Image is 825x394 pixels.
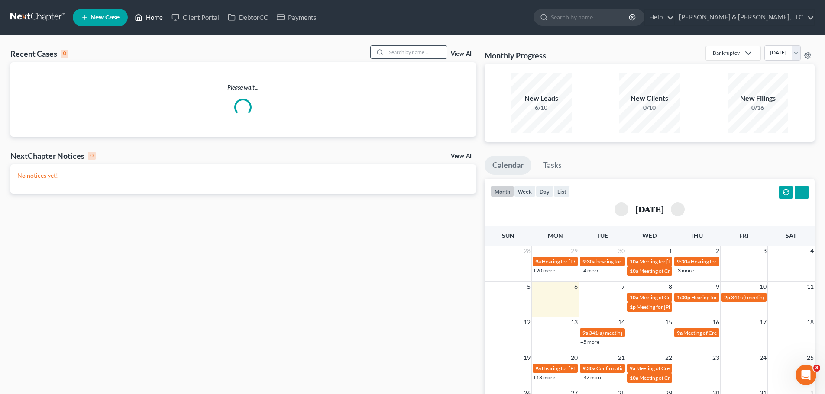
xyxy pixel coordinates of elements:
[691,294,759,301] span: Hearing for [PERSON_NAME]
[61,50,68,58] div: 0
[523,317,531,327] span: 12
[542,365,609,372] span: Hearing for [PERSON_NAME]
[386,46,447,58] input: Search by name...
[589,330,673,336] span: 341(a) meeting for [PERSON_NAME]
[639,258,753,265] span: Meeting for [PERSON_NAME] & [PERSON_NAME]
[675,10,814,25] a: [PERSON_NAME] & [PERSON_NAME], LLC
[675,267,694,274] a: +3 more
[523,352,531,363] span: 19
[630,304,636,310] span: 1p
[630,258,638,265] span: 10a
[533,374,555,381] a: +18 more
[580,339,599,345] a: +5 more
[630,294,638,301] span: 10a
[10,83,476,92] p: Please wait...
[813,365,820,372] span: 3
[573,282,579,292] span: 6
[536,186,553,197] button: day
[596,258,709,265] span: hearing for [PERSON_NAME] & [PERSON_NAME]
[728,103,788,112] div: 0/16
[485,156,531,175] a: Calendar
[715,282,720,292] span: 9
[535,258,541,265] span: 9a
[542,258,651,265] span: Hearing for [PERSON_NAME] [PERSON_NAME]
[570,317,579,327] span: 13
[809,246,815,256] span: 4
[548,232,563,239] span: Mon
[582,365,595,372] span: 9:30a
[642,232,657,239] span: Wed
[762,246,767,256] span: 3
[664,317,673,327] span: 15
[17,171,469,180] p: No notices yet!
[535,156,569,175] a: Tasks
[570,246,579,256] span: 29
[715,246,720,256] span: 2
[514,186,536,197] button: week
[639,375,735,381] span: Meeting of Creditors for [PERSON_NAME]
[639,294,781,301] span: Meeting of Creditors for [PERSON_NAME] & [PERSON_NAME]
[668,246,673,256] span: 1
[677,294,690,301] span: 1:30p
[617,352,626,363] span: 21
[668,282,673,292] span: 8
[635,205,664,214] h2: [DATE]
[664,352,673,363] span: 22
[533,267,555,274] a: +20 more
[535,365,541,372] span: 9a
[485,50,546,61] h3: Monthly Progress
[759,282,767,292] span: 10
[617,317,626,327] span: 14
[91,14,120,21] span: New Case
[553,186,570,197] button: list
[691,258,758,265] span: Hearing for [PERSON_NAME]
[759,317,767,327] span: 17
[511,93,572,103] div: New Leads
[796,365,816,385] iframe: Intercom live chat
[712,317,720,327] span: 16
[491,186,514,197] button: month
[10,151,96,161] div: NextChapter Notices
[636,365,732,372] span: Meeting of Creditors for [PERSON_NAME]
[677,330,683,336] span: 9a
[690,232,703,239] span: Thu
[597,232,608,239] span: Tue
[596,365,696,372] span: Confirmation Hearing for [PERSON_NAME]
[582,330,588,336] span: 9a
[580,267,599,274] a: +4 more
[630,268,638,274] span: 10a
[677,258,690,265] span: 9:30a
[637,304,705,310] span: Meeting for [PERSON_NAME]
[619,103,680,112] div: 0/10
[731,294,815,301] span: 341(a) meeting for [PERSON_NAME]
[739,232,748,239] span: Fri
[502,232,514,239] span: Sun
[451,153,472,159] a: View All
[130,10,167,25] a: Home
[523,246,531,256] span: 28
[617,246,626,256] span: 30
[10,48,68,59] div: Recent Cases
[580,374,602,381] a: +47 more
[639,268,735,274] span: Meeting of Creditors for [PERSON_NAME]
[88,152,96,160] div: 0
[806,317,815,327] span: 18
[713,49,740,57] div: Bankruptcy
[570,352,579,363] span: 20
[724,294,730,301] span: 2p
[630,375,638,381] span: 10a
[806,352,815,363] span: 25
[806,282,815,292] span: 11
[551,9,630,25] input: Search by name...
[526,282,531,292] span: 5
[619,93,680,103] div: New Clients
[621,282,626,292] span: 7
[272,10,321,25] a: Payments
[167,10,223,25] a: Client Portal
[712,352,720,363] span: 23
[582,258,595,265] span: 9:30a
[728,93,788,103] div: New Filings
[451,51,472,57] a: View All
[759,352,767,363] span: 24
[786,232,796,239] span: Sat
